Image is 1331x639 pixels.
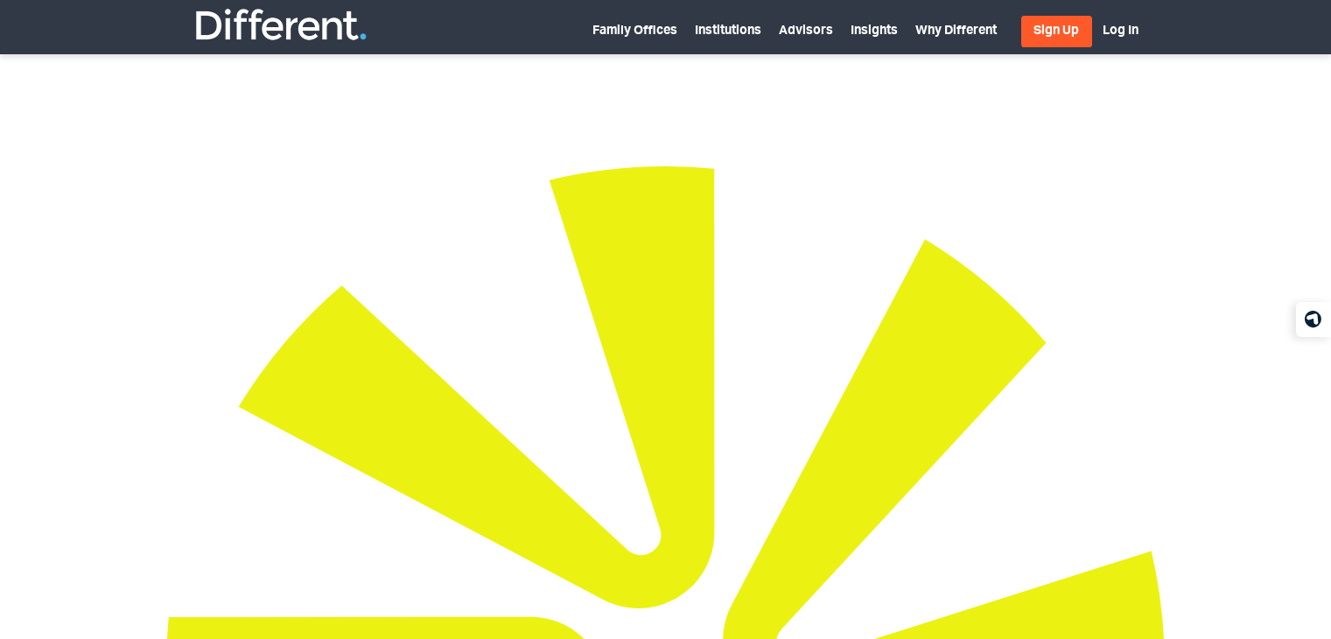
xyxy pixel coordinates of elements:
a: Why Different [915,25,997,38]
a: Insights [851,25,898,38]
a: Family Offices [592,25,677,38]
a: Sign Up [1021,16,1092,47]
img: Different Funds [193,7,368,42]
a: Institutions [695,25,761,38]
a: Advisors [779,25,833,38]
a: Log In [1103,25,1138,38]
